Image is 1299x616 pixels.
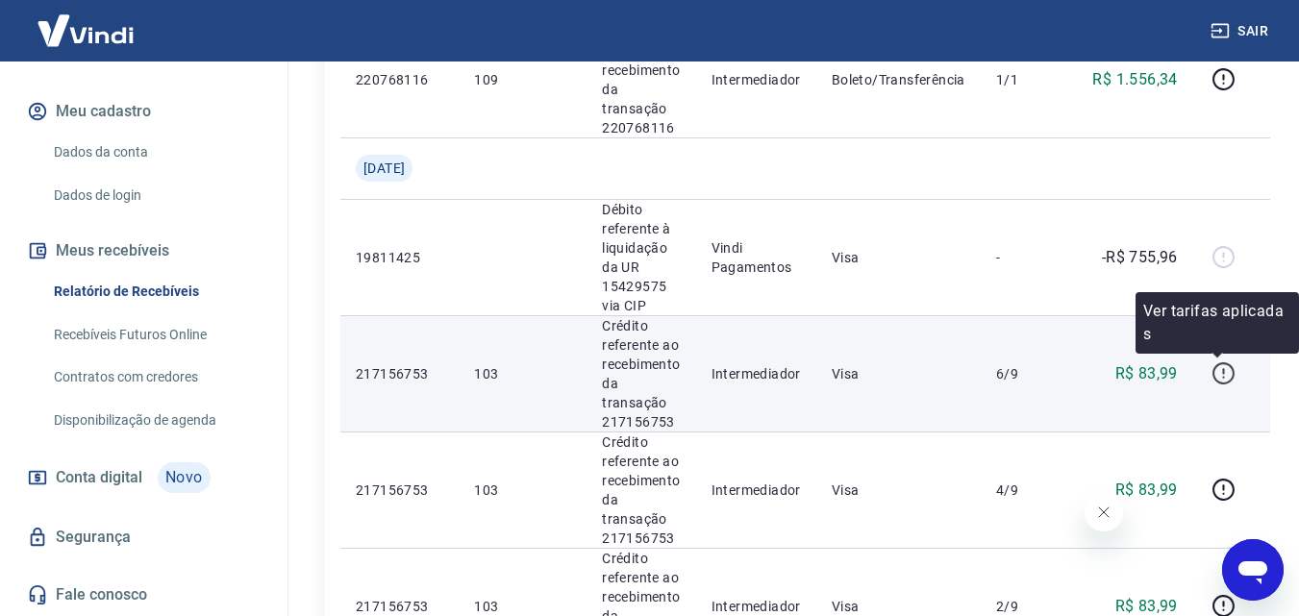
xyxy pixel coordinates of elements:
[602,22,680,137] p: Crédito referente ao recebimento da transação 220768116
[356,597,443,616] p: 217156753
[1115,479,1178,502] p: R$ 83,99
[158,462,211,493] span: Novo
[712,597,801,616] p: Intermediador
[602,432,680,548] p: Crédito referente ao recebimento da transação 217156753
[46,401,264,440] a: Disponibilização de agenda
[356,70,443,89] p: 220768116
[23,90,264,133] button: Meu cadastro
[46,176,264,215] a: Dados de login
[356,248,443,267] p: 19811425
[1143,300,1291,346] p: Ver tarifas aplicadas
[23,455,264,501] a: Conta digitalNovo
[832,70,965,89] p: Boleto/Transferência
[46,133,264,172] a: Dados da conta
[996,70,1053,89] p: 1/1
[996,597,1053,616] p: 2/9
[1207,13,1276,49] button: Sair
[46,315,264,355] a: Recebíveis Futuros Online
[832,248,965,267] p: Visa
[996,480,1053,500] p: 4/9
[356,364,443,383] p: 217156753
[23,516,264,558] a: Segurança
[474,480,571,500] p: 103
[1102,246,1178,269] p: -R$ 755,96
[56,464,142,491] span: Conta digital
[474,597,571,616] p: 103
[1115,362,1178,385] p: R$ 83,99
[832,480,965,500] p: Visa
[23,230,264,272] button: Meus recebíveis
[602,200,680,315] p: Débito referente à liquidação da UR 15429575 via CIP
[356,480,443,500] p: 217156753
[996,248,1053,267] p: -
[602,316,680,431] p: Crédito referente ao recebimento da transação 217156753
[1092,68,1177,91] p: R$ 1.556,34
[1085,493,1123,531] iframe: Fechar mensagem
[832,597,965,616] p: Visa
[712,364,801,383] p: Intermediador
[712,238,801,277] p: Vindi Pagamentos
[363,159,405,178] span: [DATE]
[832,364,965,383] p: Visa
[46,272,264,311] a: Relatório de Recebíveis
[712,70,801,89] p: Intermediador
[996,364,1053,383] p: 6/9
[23,574,264,616] a: Fale conosco
[474,70,571,89] p: 109
[1222,539,1284,601] iframe: Botão para abrir a janela de mensagens
[23,1,148,60] img: Vindi
[12,13,162,29] span: Olá! Precisa de ajuda?
[712,480,801,500] p: Intermediador
[474,364,571,383] p: 103
[46,357,264,397] a: Contratos com credores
